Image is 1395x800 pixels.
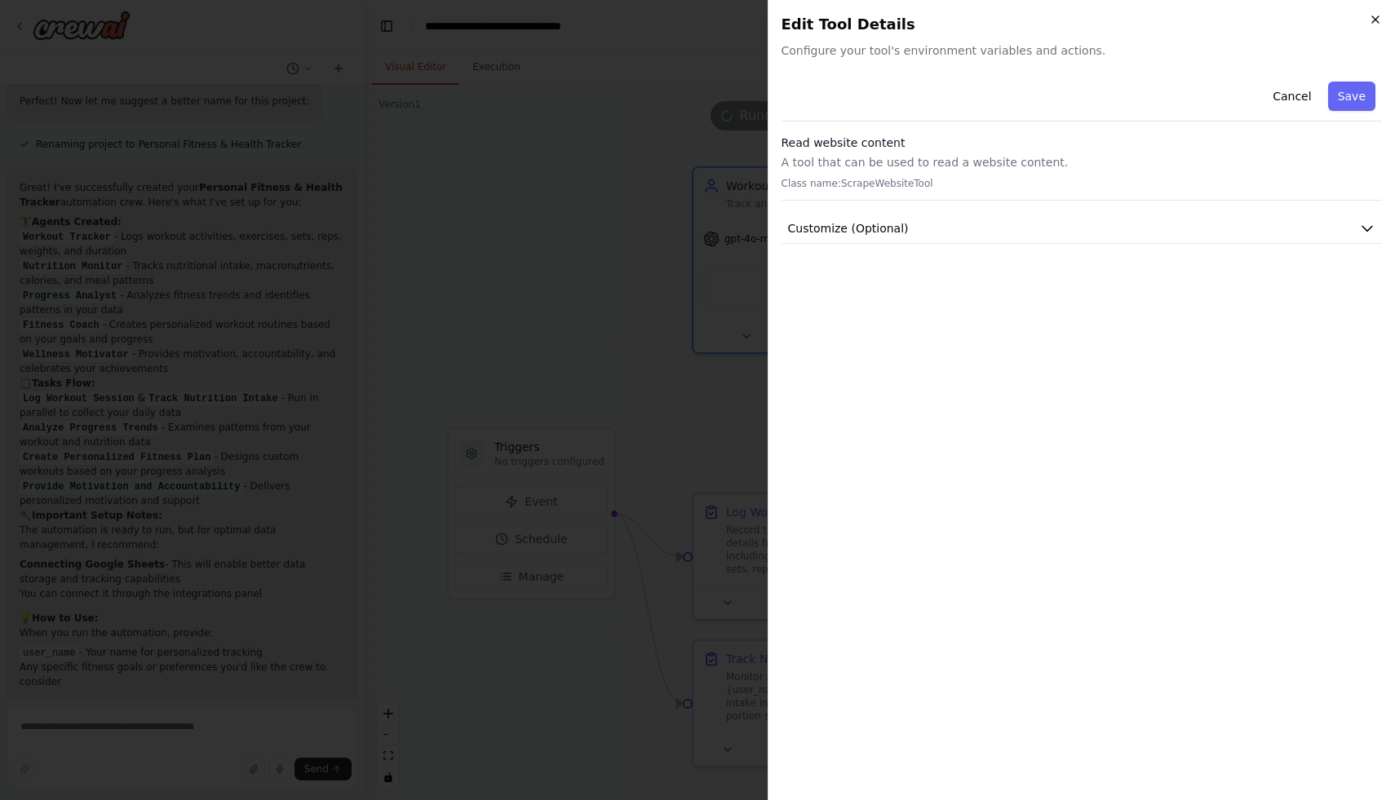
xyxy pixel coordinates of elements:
button: Cancel [1263,82,1321,111]
button: Customize (Optional) [782,214,1383,244]
p: A tool that can be used to read a website content. [782,154,1383,170]
p: Class name: ScrapeWebsiteTool [782,177,1383,190]
span: Configure your tool's environment variables and actions. [782,42,1383,59]
button: Save [1328,82,1375,111]
h2: Edit Tool Details [782,13,1383,36]
span: Customize (Optional) [788,220,909,236]
h3: Read website content [782,135,1383,151]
